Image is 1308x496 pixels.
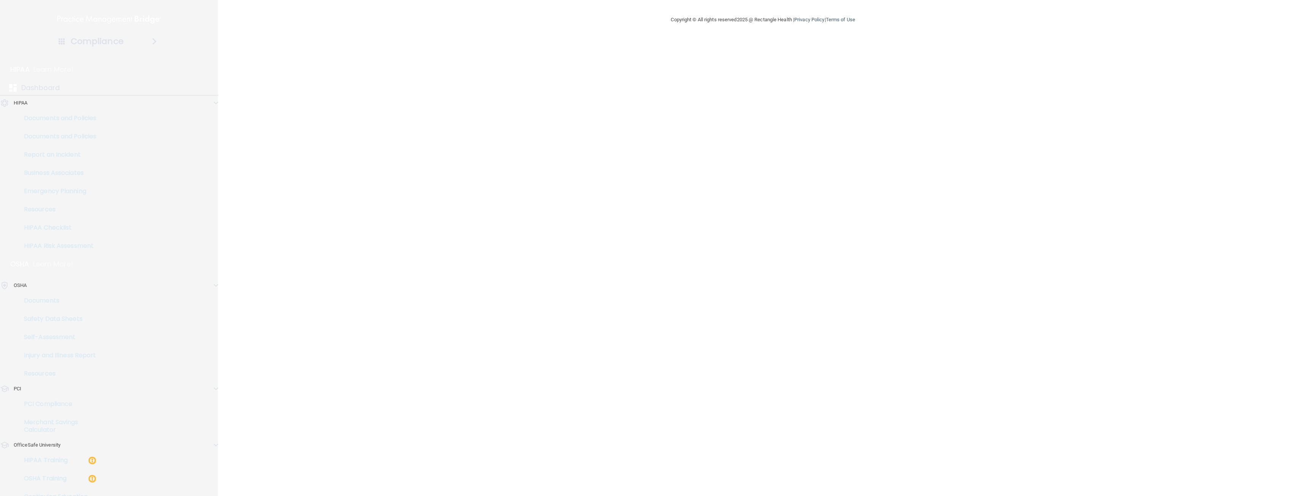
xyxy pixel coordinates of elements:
[5,114,109,122] p: Documents and Policies
[14,384,21,393] p: PCI
[33,260,73,269] p: Learn More!
[5,169,109,177] p: Business Associates
[5,133,109,140] p: Documents and Policies
[71,36,124,47] h4: Compliance
[5,187,109,195] p: Emergency Planning
[33,65,74,74] p: Learn More!
[5,475,67,482] p: OSHA Training
[57,12,161,27] img: PMB logo
[10,65,30,74] p: HIPAA
[794,17,824,22] a: Privacy Policy
[9,84,17,92] img: dashboard.aa5b2476.svg
[9,83,207,92] a: Dashboard
[5,315,109,323] p: Safety Data Sheets
[5,370,109,377] p: Resources
[14,98,28,108] p: HIPAA
[5,333,109,341] p: Self-Assessment
[87,456,97,465] img: warning-circle.0cc9ac19.png
[14,441,60,450] p: OfficeSafe University
[5,151,109,158] p: Report an Incident
[87,474,97,483] img: warning-circle.0cc9ac19.png
[5,297,109,304] p: Documents
[21,83,60,92] p: Dashboard
[5,242,109,250] p: HIPAA Risk Assessment
[5,418,109,434] p: Merchant Savings Calculator
[624,8,902,32] div: Copyright © All rights reserved 2025 @ Rectangle Health | |
[14,281,27,290] p: OSHA
[5,400,109,408] p: PCI Compliance
[5,352,109,359] p: Injury and Illness Report
[826,17,855,22] a: Terms of Use
[10,260,29,269] p: OSHA
[5,224,109,231] p: HIPAA Checklist
[5,456,68,464] p: HIPAA Training
[5,206,109,213] p: Resources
